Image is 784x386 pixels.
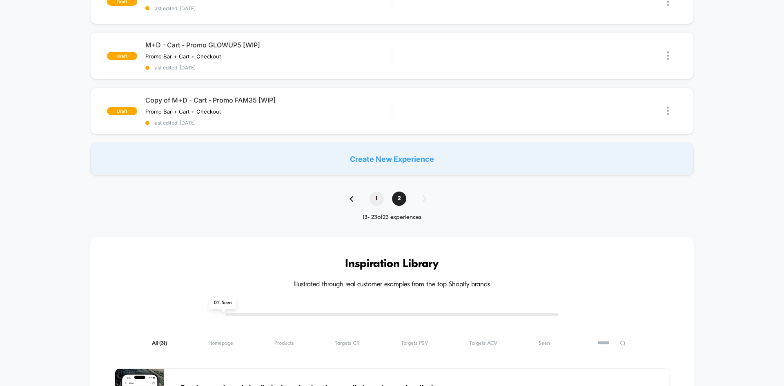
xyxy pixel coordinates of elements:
span: Seen [539,340,550,346]
h3: Inspiration Library [115,258,669,271]
span: 0 % Seen [209,297,236,309]
span: draft [107,107,137,115]
span: Targets AOV [469,340,497,346]
span: last edited: [DATE] [145,5,392,11]
span: 1 [370,192,384,206]
span: Homepage [208,340,233,346]
span: last edited: [DATE] [145,120,392,126]
h4: Illustrated through real customer examples from the top Shopify brands [115,281,669,289]
span: M+D - Cart - Promo GLOWUP5 [WIP] [145,41,392,49]
img: close [667,51,669,60]
div: Create New Experience [90,143,694,175]
span: Targets PSV [401,340,428,346]
span: last edited: [DATE] [145,65,392,71]
span: 2 [392,192,406,206]
div: 13 - 23 of 23 experiences [341,214,443,221]
span: Targets CR [335,340,360,346]
span: draft [107,52,137,60]
img: close [667,107,669,115]
span: ( 31 ) [159,341,167,346]
span: Products [274,340,294,346]
span: Promo Bar + Cart + Checkout [145,53,221,60]
span: All [152,340,167,346]
span: Copy of M+D - Cart - Promo FAM35 [WIP] [145,96,392,104]
span: Promo Bar + Cart + Checkout [145,108,221,115]
img: pagination back [350,196,353,202]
